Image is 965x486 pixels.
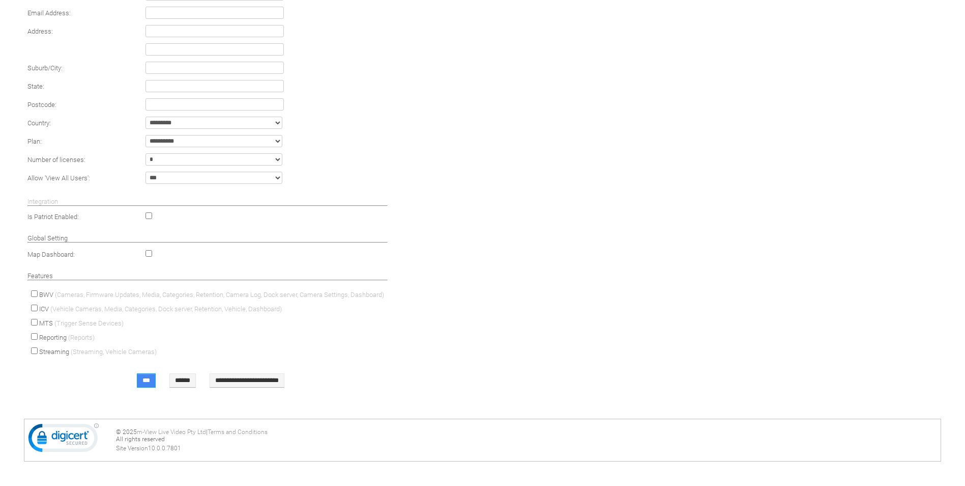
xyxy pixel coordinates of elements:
span: State: [27,83,44,90]
span: Map Dashboard: [27,251,75,258]
span: Global Setting [27,234,68,242]
span: Reporting [39,334,67,341]
span: Address: [27,28,53,35]
div: Site Version [116,445,937,452]
a: m-View Live Video Pty Ltd [137,428,206,436]
span: BWV [39,291,53,299]
span: Plan: [27,138,42,145]
span: 10.0.0.7801 [148,445,181,452]
span: Streaming [39,348,69,356]
span: MTS [39,319,53,327]
span: (Reports) [68,334,95,341]
span: Suburb/City: [27,64,63,72]
span: Email Address: [27,9,71,17]
span: (Cameras, Firmware Updates, Media, Categories, Retention, Camera Log, Dock server, Camera Setting... [55,291,384,299]
span: ICV [39,305,49,313]
span: Allow 'View All Users': [27,174,90,182]
span: Features [27,272,53,280]
span: Country: [27,119,51,127]
span: Integration [27,198,58,205]
td: Is Patriot Enabled: [25,210,141,223]
span: (Vehicle Cameras, Media, Categories, Dock server, Retention, Vehicle, Dashboard) [50,305,282,313]
span: (Trigger Sense Devices) [54,319,124,327]
div: © 2025 | All rights reserved [116,428,937,452]
img: DigiCert Secured Site Seal [28,423,99,457]
a: Terms and Conditions [208,428,268,436]
span: Number of licenses: [27,156,85,164]
span: Postcode: [27,101,56,109]
span: (Streaming, Vehicle Cameras) [71,348,157,356]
